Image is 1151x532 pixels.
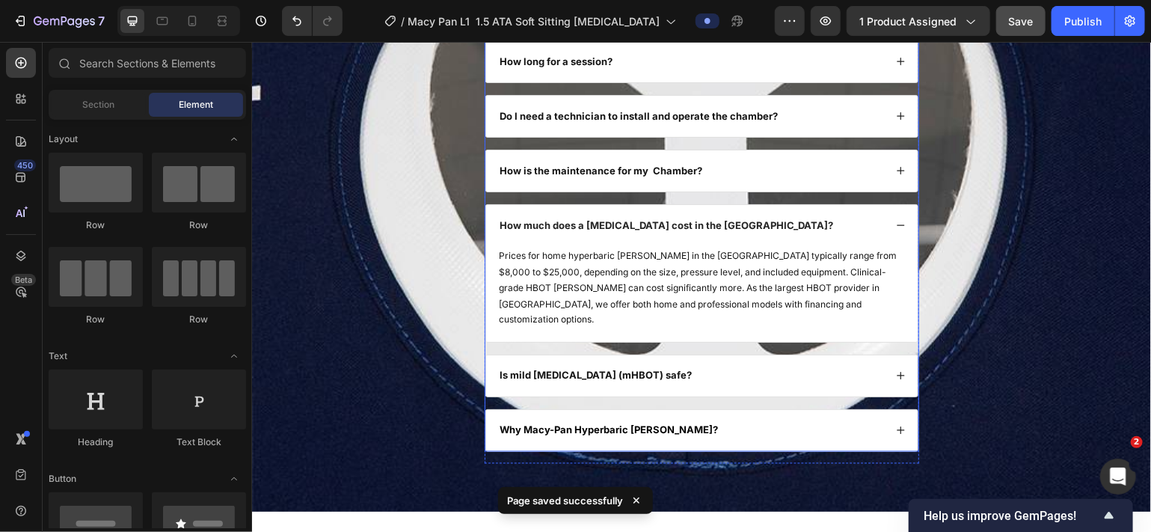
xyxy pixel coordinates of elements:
[222,127,246,151] span: Toggle open
[282,6,343,36] div: Undo/Redo
[1064,13,1102,29] div: Publish
[49,48,246,78] input: Search Sections & Elements
[98,12,105,30] p: 7
[152,218,246,232] div: Row
[1052,6,1114,36] button: Publish
[11,274,36,286] div: Beta
[222,467,246,491] span: Toggle open
[49,472,76,486] span: Button
[49,132,78,146] span: Layout
[859,13,957,29] span: 1 product assigned
[507,493,623,508] p: Page saved successfully
[924,509,1100,523] span: Help us improve GemPages!
[1131,436,1143,448] span: 2
[6,6,111,36] button: 7
[408,13,660,29] span: Macy Pan L1 1.5 ATA Soft Sitting [MEDICAL_DATA]
[49,313,143,326] div: Row
[14,159,36,171] div: 450
[152,435,246,449] div: Text Block
[49,435,143,449] div: Heading
[1009,15,1034,28] span: Save
[49,349,67,363] span: Text
[179,98,213,111] span: Element
[924,507,1118,525] button: Show survey - Help us improve GemPages!
[996,6,1046,36] button: Save
[83,98,115,111] span: Section
[222,344,246,368] span: Toggle open
[49,218,143,232] div: Row
[847,6,990,36] button: 1 product assigned
[1100,459,1136,495] iframe: Intercom live chat
[252,42,1151,532] iframe: Design area
[152,313,246,326] div: Row
[401,13,405,29] span: /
